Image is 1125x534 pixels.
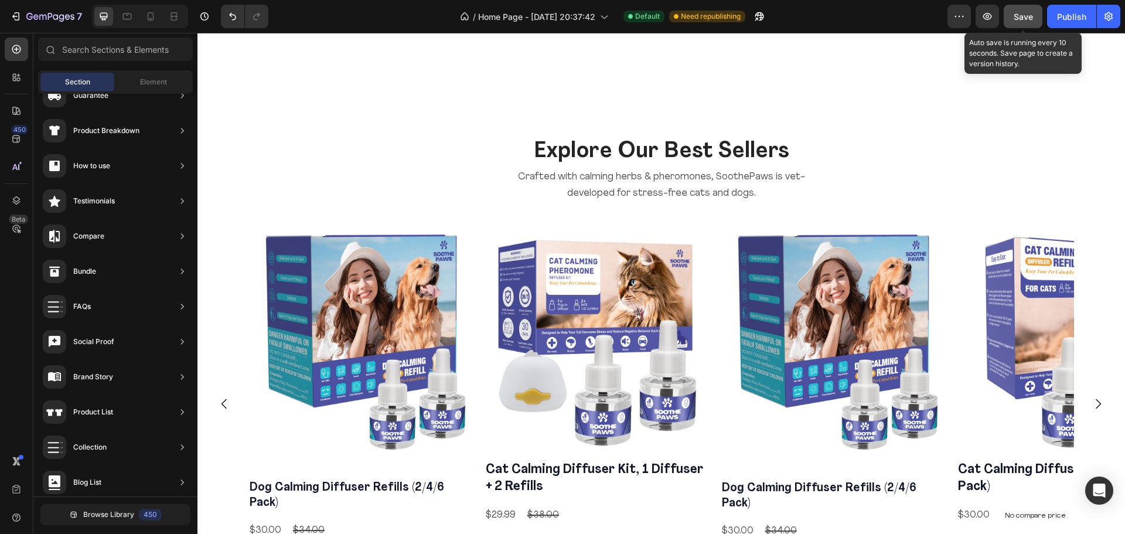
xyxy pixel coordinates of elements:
p: No compare price [807,479,868,487]
div: Bundle [73,266,96,277]
div: How to use [73,160,110,172]
h2: Dog Calming Diffuser Refills (2/4/6 Pack) [523,447,750,479]
div: 450 [11,125,28,134]
span: Browse Library [83,509,134,520]
h2: Dog Calming Diffuser Refills (2/4/6 Pack) [51,446,278,479]
div: Product Breakdown [73,125,139,137]
div: Undo/Redo [221,5,268,28]
div: $38.00 [329,473,363,492]
span: Section [65,77,90,87]
div: Product List [73,406,113,418]
span: / [473,11,476,23]
iframe: To enrich screen reader interactions, please activate Accessibility in Grammarly extension settings [197,33,1125,534]
a: Cat Calming Diffuser Refills (2/4/6 Pack) [759,194,986,421]
a: Dog Calming Diffuser Refills (2/4/6 Pack) [523,194,750,421]
div: $29.99 [287,473,319,492]
div: Social Proof [73,336,114,348]
p: 7 [77,9,82,23]
span: Element [140,77,167,87]
div: $30.00 [523,489,557,508]
div: FAQs [73,301,91,312]
div: $30.00 [759,473,793,492]
h2: Cat Calming Diffuser Refills (2/4/6 Pack) [759,428,986,464]
p: Crafted with calming herbs & pheromones, SoothePaws is vet-developed for stress-free cats and dogs. [304,136,625,170]
div: $34.00 [567,489,601,508]
button: Save [1004,5,1042,28]
div: Brand Story [73,371,113,383]
div: $34.00 [94,488,128,508]
div: Publish [1057,11,1086,23]
div: 450 [139,509,162,521]
button: Carousel Next Arrow [884,355,917,387]
button: Carousel Back Arrow [11,355,43,387]
span: Need republishing [681,11,741,22]
input: Search Sections & Elements [38,38,193,61]
div: Testimonials [73,195,115,207]
a: Cat Calming Diffuser Kit, 1 Diffuser + 2 Refills [287,194,514,421]
button: Publish [1047,5,1096,28]
div: Collection [73,441,107,453]
div: Open Intercom Messenger [1085,477,1113,505]
button: 7 [5,5,87,28]
h2: Cat Calming Diffuser Kit, 1 Diffuser + 2 Refills [287,428,514,464]
div: Compare [73,230,104,242]
div: $30.00 [51,488,85,508]
div: Beta [9,215,28,224]
span: Home Page - [DATE] 20:37:42 [478,11,595,23]
a: Dog Calming Diffuser Refills (2/4/6 Pack) [51,194,278,421]
button: Browse Library450 [40,504,190,525]
div: Blog List [73,477,101,488]
span: Save [1014,12,1033,22]
span: Default [635,11,660,22]
div: Guarantee [73,90,108,101]
span: Explore Our Best Sellers [336,107,592,130]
